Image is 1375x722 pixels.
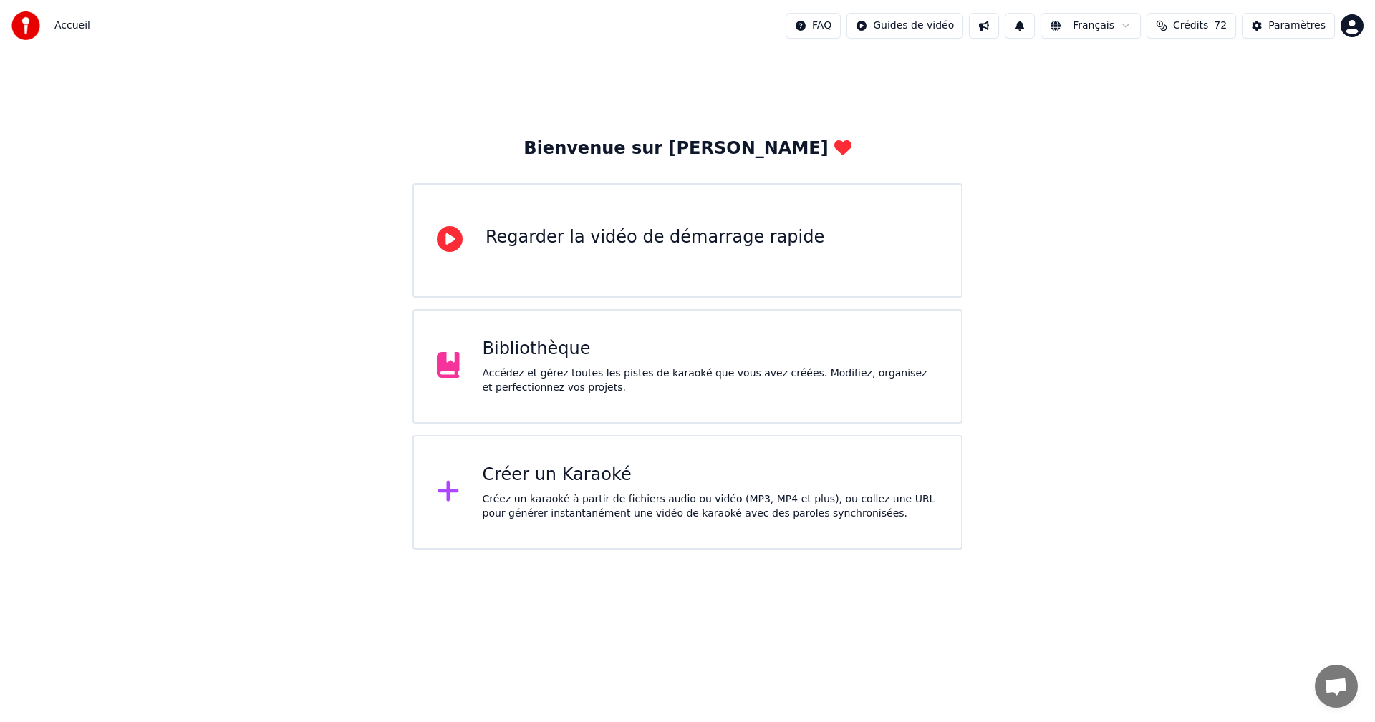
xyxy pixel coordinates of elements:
div: Bibliothèque [483,338,939,361]
button: Paramètres [1242,13,1335,39]
div: Créer un Karaoké [483,464,939,487]
button: FAQ [786,13,841,39]
nav: breadcrumb [54,19,90,33]
span: Crédits [1173,19,1208,33]
span: Accueil [54,19,90,33]
div: Accédez et gérez toutes les pistes de karaoké que vous avez créées. Modifiez, organisez et perfec... [483,366,939,395]
div: Ouvrir le chat [1315,665,1358,708]
div: Créez un karaoké à partir de fichiers audio ou vidéo (MP3, MP4 et plus), ou collez une URL pour g... [483,492,939,521]
div: Bienvenue sur [PERSON_NAME] [524,137,851,160]
div: Paramètres [1268,19,1326,33]
span: 72 [1214,19,1227,33]
button: Guides de vidéo [846,13,963,39]
div: Regarder la vidéo de démarrage rapide [486,226,824,249]
img: youka [11,11,40,40]
button: Crédits72 [1147,13,1236,39]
